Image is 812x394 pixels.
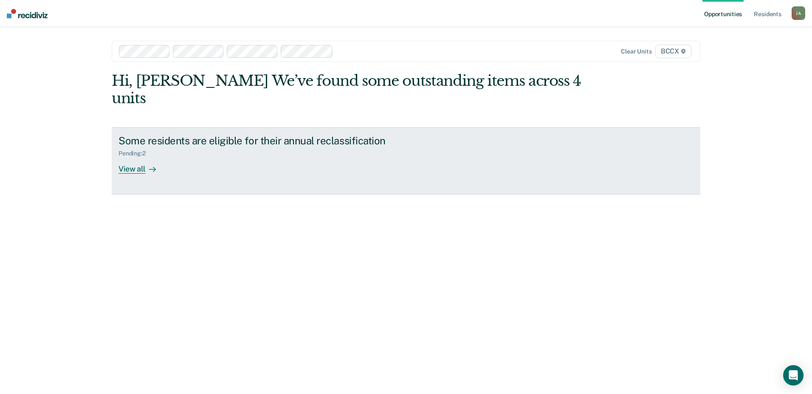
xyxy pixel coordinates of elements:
div: J A [792,6,805,20]
div: Pending : 2 [118,150,152,157]
div: Hi, [PERSON_NAME] We’ve found some outstanding items across 4 units [112,72,583,107]
div: Some residents are eligible for their annual reclassification [118,135,417,147]
img: Recidiviz [7,9,48,18]
span: BCCX [655,45,691,58]
div: View all [118,157,166,174]
div: Clear units [621,48,652,55]
div: Open Intercom Messenger [783,365,804,386]
button: JA [792,6,805,20]
a: Some residents are eligible for their annual reclassificationPending:2View all [112,127,700,194]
